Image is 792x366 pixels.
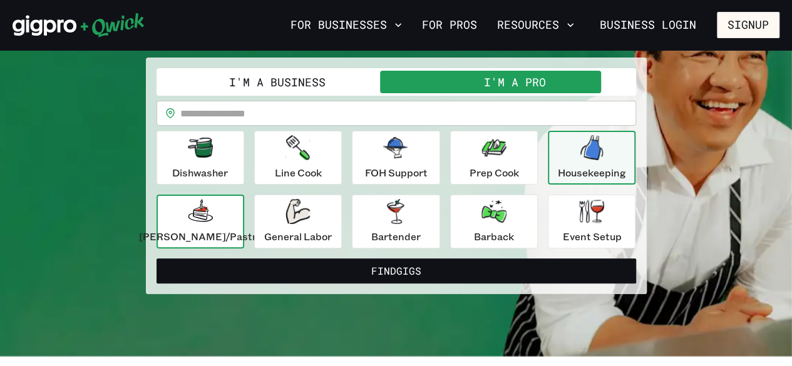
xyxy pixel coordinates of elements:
[352,195,440,248] button: Bartender
[264,229,332,244] p: General Labor
[450,131,538,185] button: Prep Cook
[159,71,396,93] button: I'm a Business
[275,165,322,180] p: Line Cook
[352,131,440,185] button: FOH Support
[157,195,244,248] button: [PERSON_NAME]/Pastry
[717,12,779,38] button: Signup
[474,229,514,244] p: Barback
[157,258,636,283] button: FindGigs
[157,131,244,185] button: Dishwasher
[139,229,262,244] p: [PERSON_NAME]/Pastry
[548,195,635,248] button: Event Setup
[450,195,538,248] button: Barback
[558,165,626,180] p: Housekeeping
[396,71,634,93] button: I'm a Pro
[285,14,407,36] button: For Businesses
[172,165,228,180] p: Dishwasher
[371,229,421,244] p: Bartender
[254,131,342,185] button: Line Cook
[469,165,518,180] p: Prep Cook
[364,165,427,180] p: FOH Support
[562,229,621,244] p: Event Setup
[417,14,482,36] a: For Pros
[492,14,579,36] button: Resources
[548,131,635,185] button: Housekeeping
[589,12,707,38] a: Business Login
[254,195,342,248] button: General Labor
